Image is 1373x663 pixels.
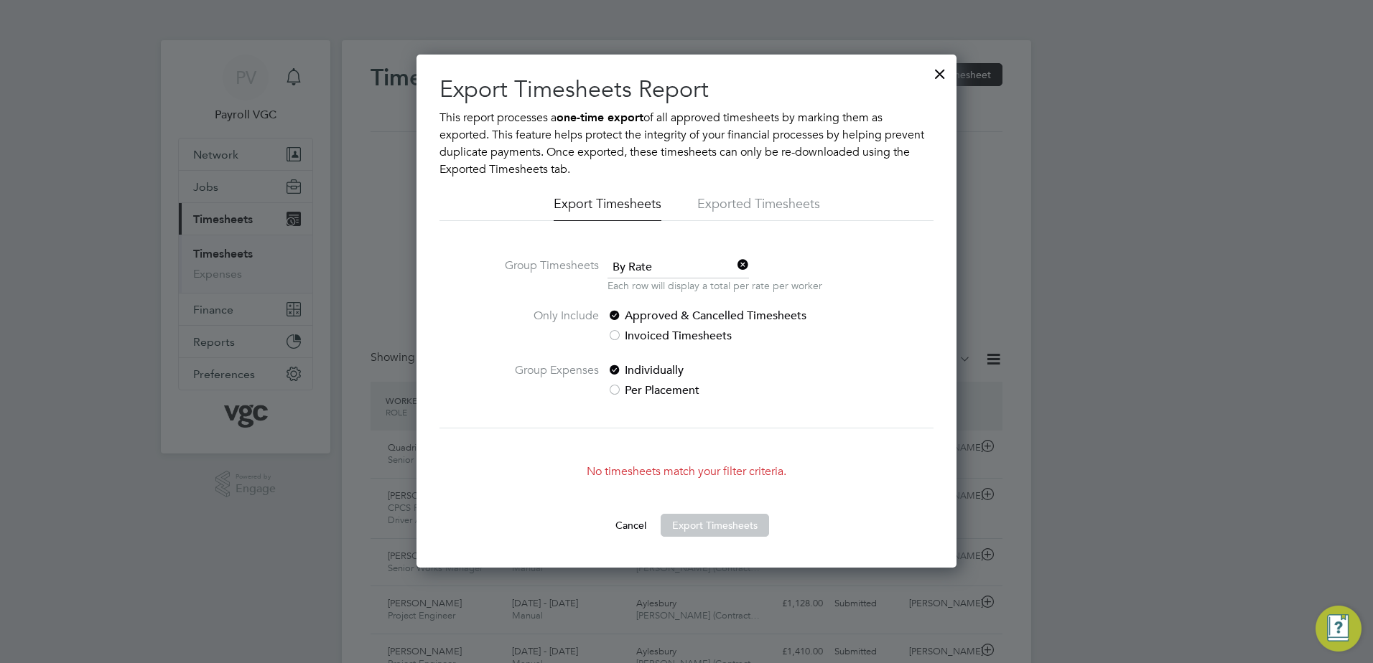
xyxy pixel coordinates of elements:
span: By Rate [608,257,749,278]
button: Cancel [604,514,658,537]
label: Individually [608,362,848,379]
label: Invoiced Timesheets [608,327,848,344]
li: Exported Timesheets [697,195,820,221]
label: Approved & Cancelled Timesheets [608,307,848,324]
button: Engage Resource Center [1316,606,1362,652]
h2: Export Timesheets Report [439,75,934,105]
p: No timesheets match your filter criteria. [439,463,934,480]
b: one-time export [557,110,643,124]
label: Group Timesheets [491,257,599,290]
p: This report processes a of all approved timesheets by marking them as exported. This feature help... [439,109,934,178]
p: Each row will display a total per rate per worker [608,278,822,293]
button: Export Timesheets [661,514,769,537]
label: Group Expenses [491,362,599,399]
label: Only Include [491,307,599,344]
label: Per Placement [608,382,848,399]
li: Export Timesheets [554,195,661,221]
